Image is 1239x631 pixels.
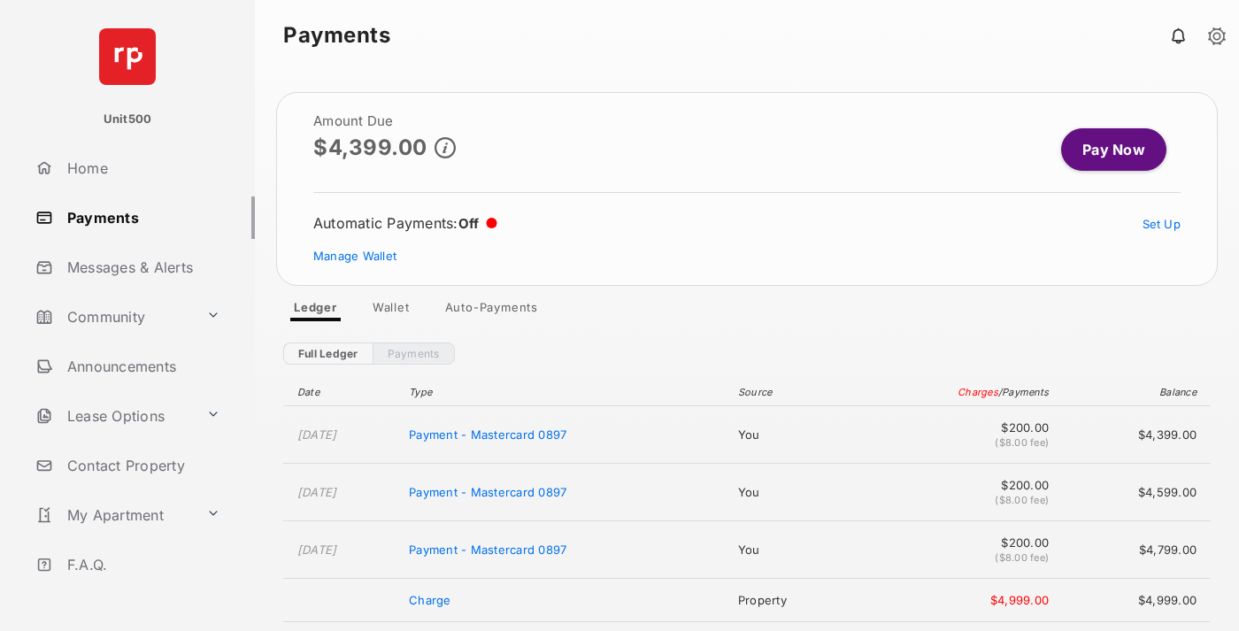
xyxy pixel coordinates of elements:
[283,25,390,46] strong: Payments
[99,28,156,85] img: svg+xml;base64,PHN2ZyB4bWxucz0iaHR0cDovL3d3dy53My5vcmcvMjAwMC9zdmciIHdpZHRoPSI2NCIgaGVpZ2h0PSI2NC...
[313,135,427,159] p: $4,399.00
[729,579,854,622] td: Property
[400,379,729,406] th: Type
[458,215,480,232] span: Off
[862,478,1049,492] span: $200.00
[358,300,424,321] a: Wallet
[409,485,566,499] span: Payment - Mastercard 0897
[1143,217,1181,231] a: Set Up
[313,214,497,232] div: Automatic Payments :
[104,111,152,128] p: Unit500
[862,593,1049,607] span: $4,999.00
[995,551,1049,564] span: ($8.00 fee)
[28,296,199,338] a: Community
[283,342,373,365] a: Full Ledger
[409,543,566,557] span: Payment - Mastercard 0897
[28,494,199,536] a: My Apartment
[283,379,400,406] th: Date
[995,494,1049,506] span: ($8.00 fee)
[409,593,451,607] span: Charge
[28,196,255,239] a: Payments
[729,406,854,464] td: You
[1058,379,1211,406] th: Balance
[1058,406,1211,464] td: $4,399.00
[862,420,1049,435] span: $200.00
[862,535,1049,550] span: $200.00
[958,386,998,398] span: Charges
[280,300,351,321] a: Ledger
[297,485,337,499] time: [DATE]
[729,521,854,579] td: You
[28,543,255,586] a: F.A.Q.
[998,386,1049,398] span: / Payments
[28,147,255,189] a: Home
[409,427,566,442] span: Payment - Mastercard 0897
[995,436,1049,449] span: ($8.00 fee)
[297,427,337,442] time: [DATE]
[28,395,199,437] a: Lease Options
[729,464,854,521] td: You
[297,543,337,557] time: [DATE]
[28,345,255,388] a: Announcements
[313,114,456,128] h2: Amount Due
[729,379,854,406] th: Source
[431,300,552,321] a: Auto-Payments
[28,246,255,289] a: Messages & Alerts
[313,249,396,263] a: Manage Wallet
[1058,521,1211,579] td: $4,799.00
[373,342,455,365] a: Payments
[28,444,255,487] a: Contact Property
[1058,579,1211,622] td: $4,999.00
[1058,464,1211,521] td: $4,599.00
